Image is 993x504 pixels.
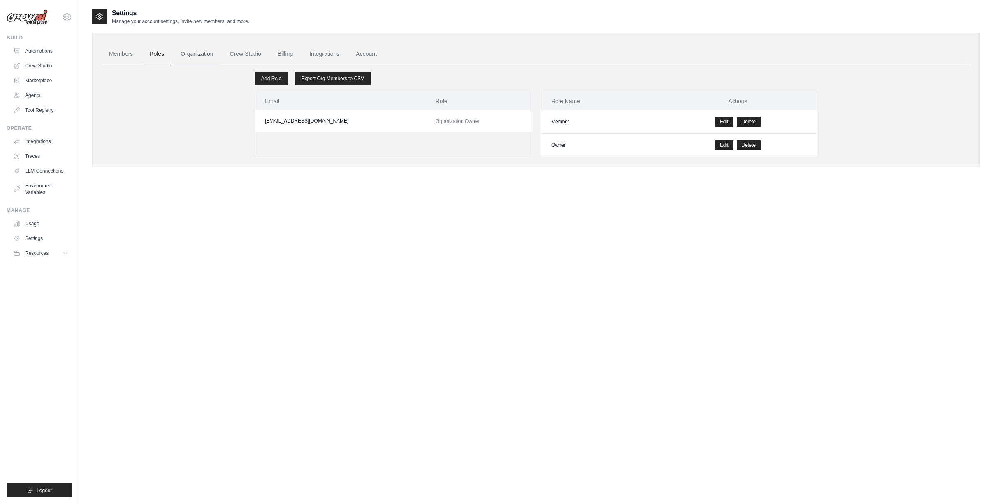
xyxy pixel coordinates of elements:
[10,232,72,245] a: Settings
[10,89,72,102] a: Agents
[7,9,48,25] img: Logo
[223,43,268,65] a: Crew Studio
[102,43,139,65] a: Members
[349,43,383,65] a: Account
[10,104,72,117] a: Tool Registry
[426,92,531,110] th: Role
[7,207,72,214] div: Manage
[10,247,72,260] button: Resources
[271,43,299,65] a: Billing
[10,179,72,199] a: Environment Variables
[174,43,220,65] a: Organization
[541,134,659,157] td: Owner
[10,217,72,230] a: Usage
[10,135,72,148] a: Integrations
[255,110,426,132] td: [EMAIL_ADDRESS][DOMAIN_NAME]
[659,92,817,110] th: Actions
[10,59,72,72] a: Crew Studio
[715,117,733,127] a: Edit
[255,92,426,110] th: Email
[10,74,72,87] a: Marketplace
[10,44,72,58] a: Automations
[541,110,659,134] td: Member
[25,250,49,257] span: Resources
[255,72,288,85] a: Add Role
[112,8,249,18] h2: Settings
[737,140,761,150] button: Delete
[7,35,72,41] div: Build
[10,150,72,163] a: Traces
[737,117,761,127] button: Delete
[7,125,72,132] div: Operate
[715,140,733,150] a: Edit
[295,72,371,85] a: Export Org Members to CSV
[112,18,249,25] p: Manage your account settings, invite new members, and more.
[7,483,72,497] button: Logout
[10,164,72,178] a: LLM Connections
[143,43,171,65] a: Roles
[541,92,659,110] th: Role Name
[436,118,480,124] span: Organization Owner
[303,43,346,65] a: Integrations
[37,487,52,494] span: Logout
